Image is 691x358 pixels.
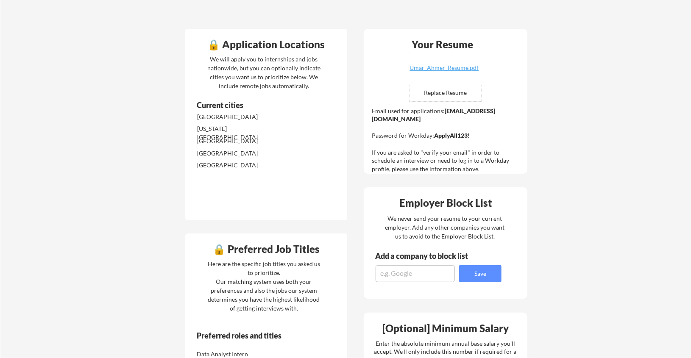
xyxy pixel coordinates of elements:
[197,101,314,109] div: Current cities
[367,323,524,333] div: [Optional] Minimum Salary
[197,149,287,158] div: [GEOGRAPHIC_DATA]
[459,265,502,282] button: Save
[401,39,485,50] div: Your Resume
[187,39,345,50] div: 🔒 Application Locations
[187,244,345,254] div: 🔒 Preferred Job Titles
[197,332,312,339] div: Preferred roles and titles
[197,113,287,121] div: [GEOGRAPHIC_DATA]
[385,214,505,241] div: We never send your resume to your current employer. Add any other companies you want us to avoid ...
[197,125,287,141] div: [US_STATE][GEOGRAPHIC_DATA]
[394,65,495,71] div: Umar_Ahmer_Resume.pdf
[375,252,481,260] div: Add a company to block list
[197,161,287,169] div: [GEOGRAPHIC_DATA]
[206,259,322,313] div: Here are the specific job titles you asked us to prioritize. Our matching system uses both your p...
[206,55,322,90] div: We will apply you to internships and jobs nationwide, but you can optionally indicate cities you ...
[394,65,495,78] a: Umar_Ahmer_Resume.pdf
[367,198,525,208] div: Employer Block List
[434,132,470,139] strong: ApplyAll123!
[372,107,521,173] div: Email used for applications: Password for Workday: If you are asked to "verify your email" in ord...
[197,137,287,145] div: [GEOGRAPHIC_DATA]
